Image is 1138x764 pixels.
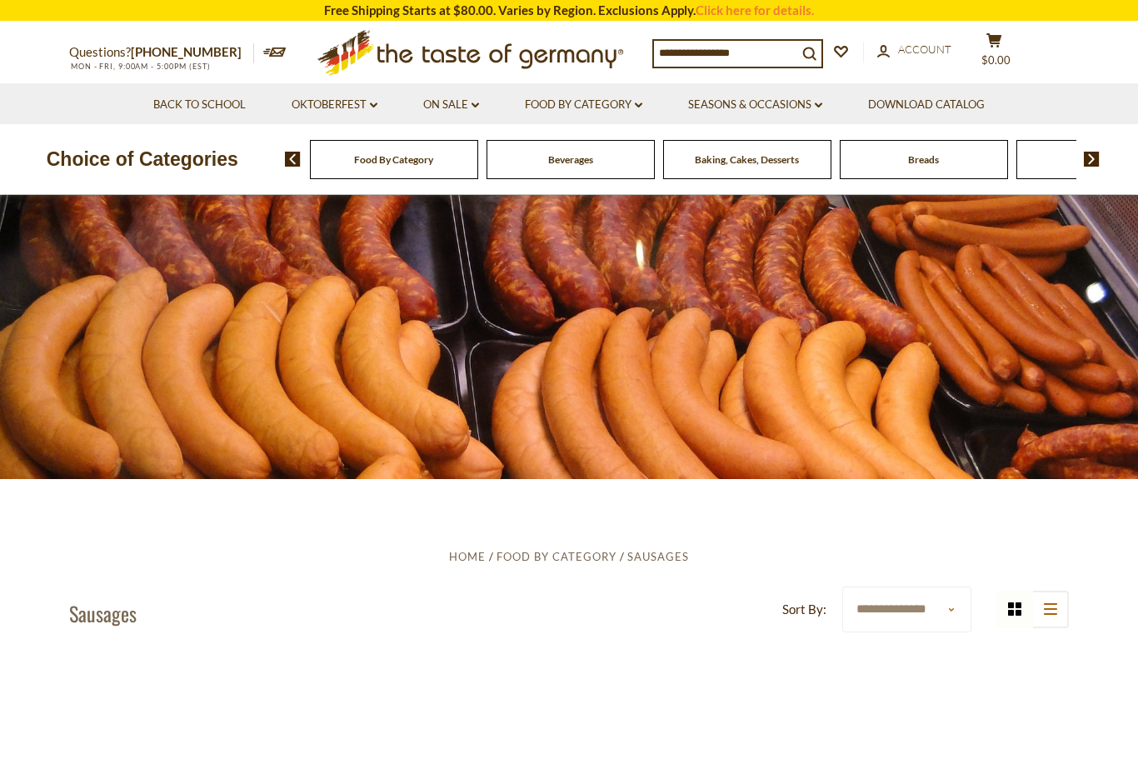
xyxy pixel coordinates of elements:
[688,96,822,114] a: Seasons & Occasions
[908,153,939,166] a: Breads
[449,550,486,563] a: Home
[285,152,301,167] img: previous arrow
[153,96,246,114] a: Back to School
[1084,152,1100,167] img: next arrow
[69,601,137,626] h1: Sausages
[548,153,593,166] a: Beverages
[292,96,377,114] a: Oktoberfest
[497,550,616,563] a: Food By Category
[69,42,254,63] p: Questions?
[423,96,479,114] a: On Sale
[898,42,951,56] span: Account
[969,32,1019,74] button: $0.00
[696,2,814,17] a: Click here for details.
[868,96,985,114] a: Download Catalog
[695,153,799,166] a: Baking, Cakes, Desserts
[627,550,689,563] a: Sausages
[782,599,826,620] label: Sort By:
[981,53,1011,67] span: $0.00
[525,96,642,114] a: Food By Category
[131,44,242,59] a: [PHONE_NUMBER]
[69,62,211,71] span: MON - FRI, 9:00AM - 5:00PM (EST)
[877,41,951,59] a: Account
[354,153,433,166] a: Food By Category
